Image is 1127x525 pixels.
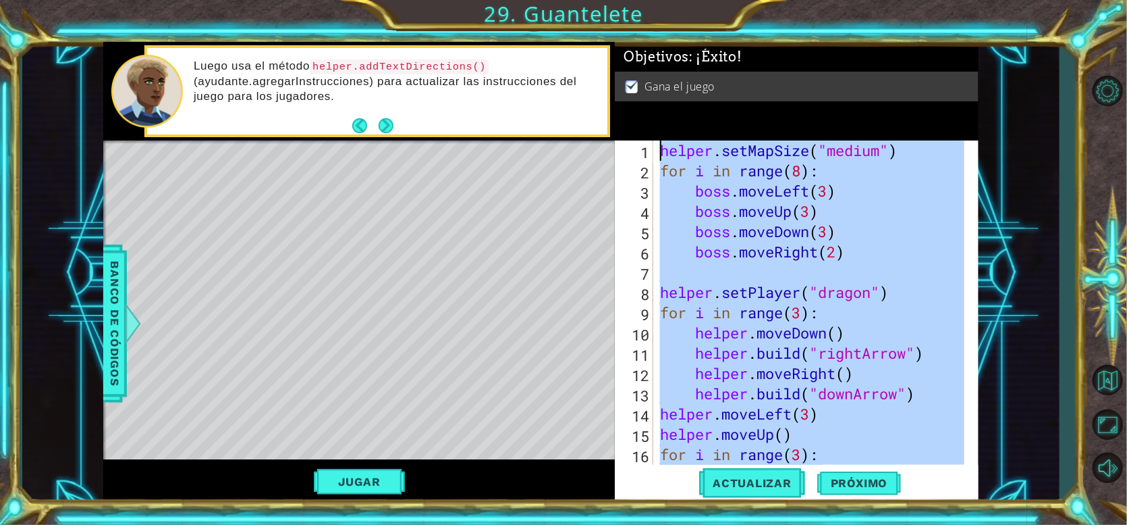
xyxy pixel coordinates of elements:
[817,465,901,501] button: Próximo
[617,264,653,284] div: 7
[617,163,653,183] div: 2
[314,469,405,495] button: Jugar
[310,59,489,74] code: helper.addTextDirections()
[617,325,653,345] div: 10
[352,118,379,133] button: Back
[617,183,653,203] div: 3
[617,366,653,386] div: 12
[617,203,653,224] div: 4
[379,118,393,133] button: Next
[194,59,598,104] p: Luego usa el método (ayudante.agregarInstrucciones) para actualizar las instrucciones del juego p...
[617,386,653,406] div: 13
[617,447,653,467] div: 16
[617,467,653,487] div: 17
[104,254,126,394] span: Banco de códigos
[1088,360,1127,399] button: Volver al mapa
[644,79,715,94] p: Gana el juego
[817,476,901,490] span: Próximo
[1088,405,1127,444] button: Maximizar navegador
[617,284,653,305] div: 8
[1088,72,1127,111] button: Opciones de nivel
[1088,448,1127,487] button: Sonido apagado
[624,49,742,66] span: Objetivos
[689,49,742,65] span: : ¡Éxito!
[617,143,653,163] div: 1
[617,406,653,426] div: 14
[699,476,805,490] span: Actualizar
[617,426,653,447] div: 15
[699,465,805,501] button: Actualizar
[626,79,639,90] img: Check mark for checkbox
[617,345,653,366] div: 11
[617,224,653,244] div: 5
[617,305,653,325] div: 9
[1088,358,1127,403] a: Volver al mapa
[617,244,653,264] div: 6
